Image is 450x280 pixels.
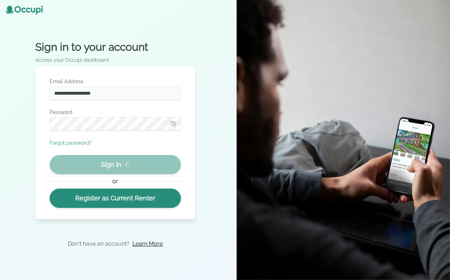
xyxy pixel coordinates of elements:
[50,78,181,85] label: Email Address
[50,139,92,146] button: Forgot password?
[50,109,181,116] label: Password
[109,177,122,186] span: or
[50,189,181,208] a: Register as Current Renter
[132,240,163,248] a: Learn More
[68,240,130,248] p: Don't have an account?
[35,41,195,54] h2: Sign in to your account
[35,56,195,64] p: Access your Occupi dashboard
